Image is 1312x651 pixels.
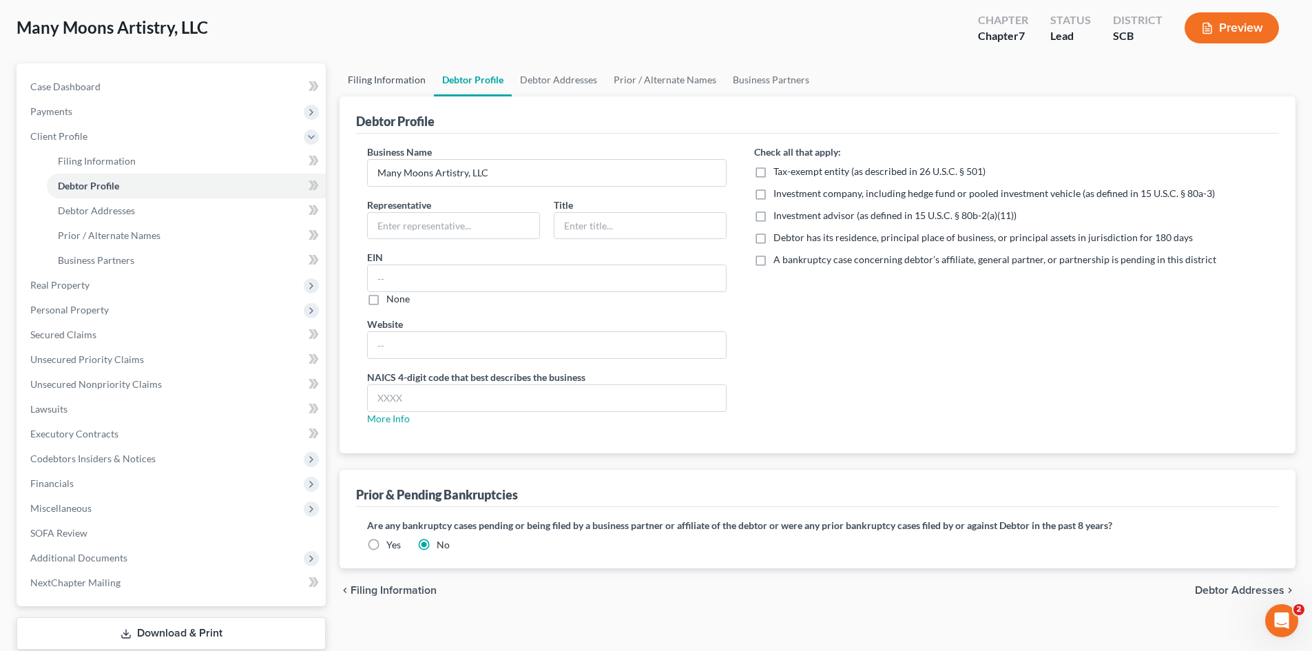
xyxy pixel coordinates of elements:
[434,63,512,96] a: Debtor Profile
[30,378,162,390] span: Unsecured Nonpriority Claims
[340,63,434,96] a: Filing Information
[437,538,450,552] label: No
[47,198,326,223] a: Debtor Addresses
[19,347,326,372] a: Unsecured Priority Claims
[351,585,437,596] span: Filing Information
[1195,585,1295,596] button: Debtor Addresses chevron_right
[30,477,74,489] span: Financials
[19,372,326,397] a: Unsecured Nonpriority Claims
[773,165,986,177] span: Tax-exempt entity (as described in 26 U.S.C. § 501)
[554,198,573,212] label: Title
[356,486,518,503] div: Prior & Pending Bankruptcies
[1019,29,1025,42] span: 7
[773,254,1216,265] span: A bankruptcy case concerning debtor’s affiliate, general partner, or partnership is pending in th...
[1185,12,1279,43] button: Preview
[367,145,432,159] label: Business Name
[1050,28,1091,44] div: Lead
[30,279,90,291] span: Real Property
[30,81,101,92] span: Case Dashboard
[1195,585,1284,596] span: Debtor Addresses
[773,187,1215,199] span: Investment company, including hedge fund or pooled investment vehicle (as defined in 15 U.S.C. § ...
[340,585,351,596] i: chevron_left
[368,265,726,291] input: --
[386,538,401,552] label: Yes
[30,453,156,464] span: Codebtors Insiders & Notices
[30,105,72,117] span: Payments
[58,254,134,266] span: Business Partners
[58,205,135,216] span: Debtor Addresses
[17,17,208,37] span: Many Moons Artistry, LLC
[512,63,605,96] a: Debtor Addresses
[725,63,818,96] a: Business Partners
[1113,28,1163,44] div: SCB
[368,332,726,358] input: --
[1265,604,1298,637] iframe: Intercom live chat
[340,585,437,596] button: chevron_left Filing Information
[47,248,326,273] a: Business Partners
[30,304,109,316] span: Personal Property
[30,329,96,340] span: Secured Claims
[30,502,92,514] span: Miscellaneous
[30,527,87,539] span: SOFA Review
[605,63,725,96] a: Prior / Alternate Names
[47,149,326,174] a: Filing Information
[19,521,326,546] a: SOFA Review
[978,28,1028,44] div: Chapter
[30,130,87,142] span: Client Profile
[19,422,326,446] a: Executory Contracts
[30,403,67,415] span: Lawsuits
[554,213,726,239] input: Enter title...
[367,250,383,265] label: EIN
[356,113,435,130] div: Debtor Profile
[1050,12,1091,28] div: Status
[367,413,410,424] a: More Info
[1113,12,1163,28] div: District
[773,231,1193,243] span: Debtor has its residence, principal place of business, or principal assets in jurisdiction for 18...
[58,229,160,241] span: Prior / Alternate Names
[1284,585,1295,596] i: chevron_right
[368,213,539,239] input: Enter representative...
[30,428,118,440] span: Executory Contracts
[19,322,326,347] a: Secured Claims
[367,198,431,212] label: Representative
[367,370,585,384] label: NAICS 4-digit code that best describes the business
[58,180,119,192] span: Debtor Profile
[367,518,1268,533] label: Are any bankruptcy cases pending or being filed by a business partner or affiliate of the debtor ...
[368,160,726,186] input: Enter name...
[19,570,326,595] a: NextChapter Mailing
[58,155,136,167] span: Filing Information
[367,317,403,331] label: Website
[47,174,326,198] a: Debtor Profile
[47,223,326,248] a: Prior / Alternate Names
[368,385,726,411] input: XXXX
[30,577,121,588] span: NextChapter Mailing
[19,397,326,422] a: Lawsuits
[754,145,841,159] label: Check all that apply:
[978,12,1028,28] div: Chapter
[19,74,326,99] a: Case Dashboard
[1293,604,1304,615] span: 2
[17,617,326,650] a: Download & Print
[30,353,144,365] span: Unsecured Priority Claims
[773,209,1017,221] span: Investment advisor (as defined in 15 U.S.C. § 80b-2(a)(11))
[30,552,127,564] span: Additional Documents
[386,292,410,306] label: None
